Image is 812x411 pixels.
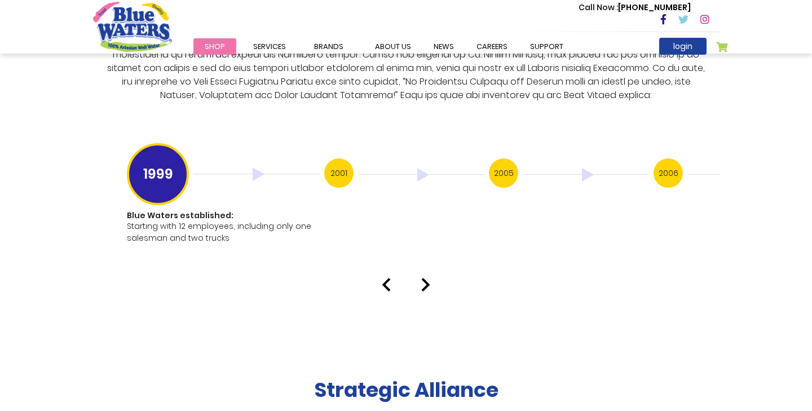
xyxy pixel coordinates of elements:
[422,38,465,55] a: News
[579,2,691,14] p: [PHONE_NUMBER]
[93,378,719,402] h2: Strategic Alliance
[579,2,618,13] span: Call Now :
[127,143,189,205] h3: 1999
[127,220,317,244] p: Starting with 12 employees, including only one salesman and two trucks
[324,158,354,188] h3: 2001
[93,2,172,51] a: store logo
[314,41,343,52] span: Brands
[253,41,286,52] span: Services
[465,38,519,55] a: careers
[659,38,707,55] a: login
[654,158,683,188] h3: 2006
[489,158,518,188] h3: 2005
[127,211,317,220] h1: Blue Waters established:
[519,38,575,55] a: support
[364,38,422,55] a: about us
[205,41,225,52] span: Shop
